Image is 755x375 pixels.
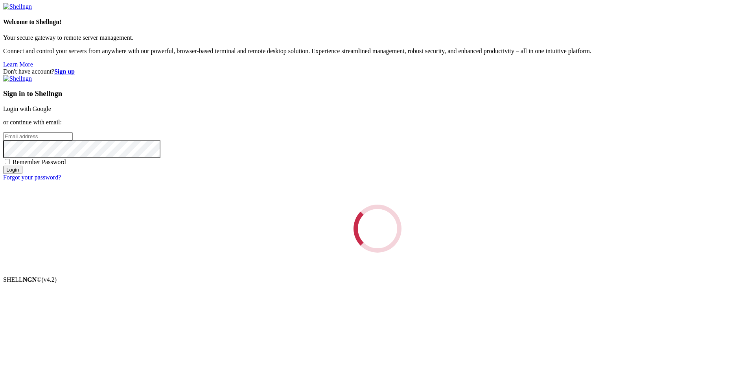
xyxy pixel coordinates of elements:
[42,276,57,283] span: 4.2.0
[3,61,33,68] a: Learn More
[23,276,37,283] b: NGN
[3,34,752,41] p: Your secure gateway to remote server management.
[3,276,57,283] span: SHELL ©
[3,75,32,82] img: Shellngn
[3,174,61,181] a: Forgot your password?
[3,119,752,126] p: or continue with email:
[5,159,10,164] input: Remember Password
[13,159,66,165] span: Remember Password
[54,68,75,75] a: Sign up
[3,48,752,55] p: Connect and control your servers from anywhere with our powerful, browser-based terminal and remo...
[3,166,22,174] input: Login
[3,89,752,98] h3: Sign in to Shellngn
[3,132,73,140] input: Email address
[3,105,51,112] a: Login with Google
[3,68,752,75] div: Don't have account?
[3,18,752,26] h4: Welcome to Shellngn!
[3,3,32,10] img: Shellngn
[354,205,401,253] div: Loading...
